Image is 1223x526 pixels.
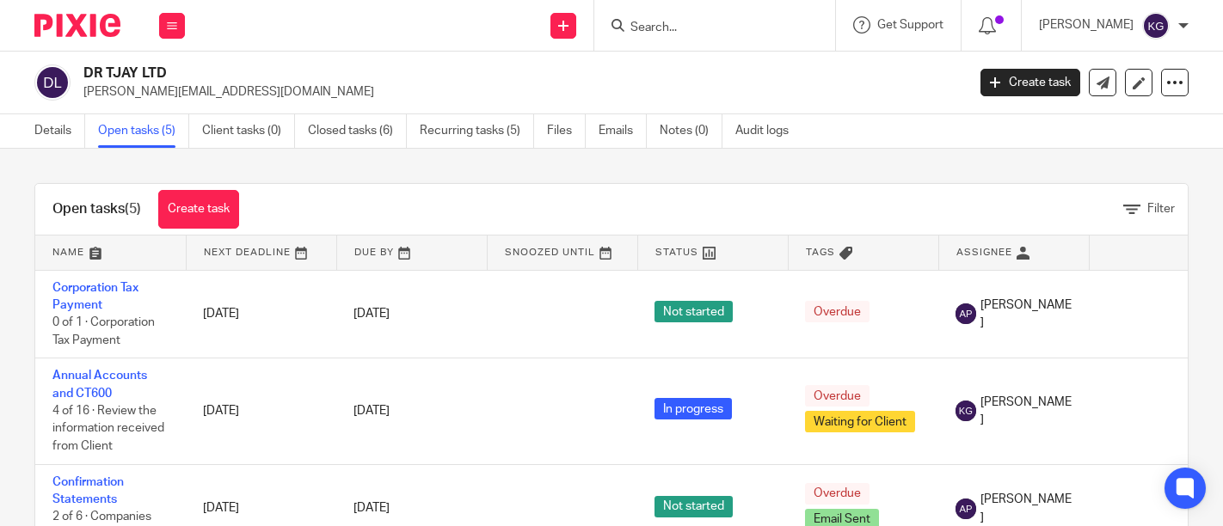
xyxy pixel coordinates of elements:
span: Overdue [805,385,870,407]
span: [DATE] [353,502,390,514]
a: Confirmation Statements [52,476,124,505]
span: [PERSON_NAME] [980,491,1072,526]
span: 0 of 1 · Corporation Tax Payment [52,316,155,346]
span: Overdue [805,483,870,505]
p: [PERSON_NAME] [1039,16,1134,34]
span: [PERSON_NAME] [980,297,1072,332]
a: Annual Accounts and CT600 [52,370,147,399]
span: [DATE] [353,308,390,320]
a: Client tasks (0) [202,114,295,148]
span: Snoozed Until [505,248,595,257]
a: Details [34,114,85,148]
img: svg%3E [956,401,976,421]
span: Overdue [805,301,870,322]
span: Not started [655,301,733,322]
a: Emails [599,114,647,148]
span: Filter [1147,203,1175,215]
span: 4 of 16 · Review the information received from Client [52,405,164,452]
img: Pixie [34,14,120,37]
a: Notes (0) [660,114,722,148]
span: Get Support [877,19,943,31]
img: svg%3E [956,498,976,519]
span: Waiting for Client [805,411,915,432]
span: In progress [655,398,732,419]
td: [DATE] [186,270,336,358]
img: svg%3E [34,64,71,101]
p: [PERSON_NAME][EMAIL_ADDRESS][DOMAIN_NAME] [83,83,955,101]
a: Corporation Tax Payment [52,282,138,311]
a: Open tasks (5) [98,114,189,148]
a: Files [547,114,586,148]
span: Tags [806,248,835,257]
a: Create task [158,190,239,229]
span: Status [655,248,698,257]
a: Create task [980,69,1080,96]
img: svg%3E [956,303,976,324]
td: [DATE] [186,358,336,464]
a: Audit logs [735,114,802,148]
a: Closed tasks (6) [308,114,407,148]
span: [DATE] [353,405,390,417]
span: (5) [125,202,141,216]
a: Recurring tasks (5) [420,114,534,148]
h2: DR TJAY LTD [83,64,780,83]
span: [PERSON_NAME] [980,394,1072,429]
h1: Open tasks [52,200,141,218]
img: svg%3E [1142,12,1170,40]
input: Search [629,21,784,36]
span: Not started [655,496,733,517]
